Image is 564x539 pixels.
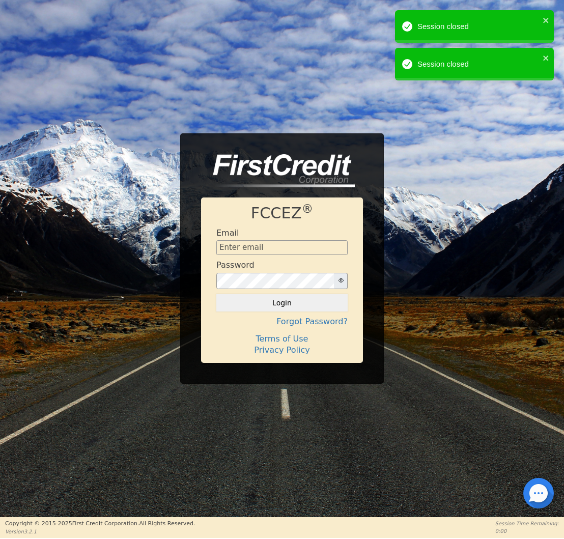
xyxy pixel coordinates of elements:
input: Enter email [216,240,348,256]
h4: Terms of Use [216,334,348,344]
p: Session Time Remaining: [495,520,559,527]
p: Version 3.2.1 [5,528,195,535]
h1: FCCEZ [216,204,348,222]
span: All Rights Reserved. [139,520,195,527]
button: Login [216,294,348,311]
h4: Password [216,260,255,270]
img: logo-CMu_cnol.png [201,154,355,188]
h4: Forgot Password? [216,317,348,326]
sup: ® [302,202,314,215]
div: Session closed [417,59,540,70]
input: password [216,273,334,289]
p: Copyright © 2015- 2025 First Credit Corporation. [5,520,195,528]
button: close [543,14,550,26]
button: close [543,52,550,64]
div: Session closed [417,21,540,33]
h4: Privacy Policy [216,345,348,355]
h4: Email [216,228,239,238]
p: 0:00 [495,527,559,535]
